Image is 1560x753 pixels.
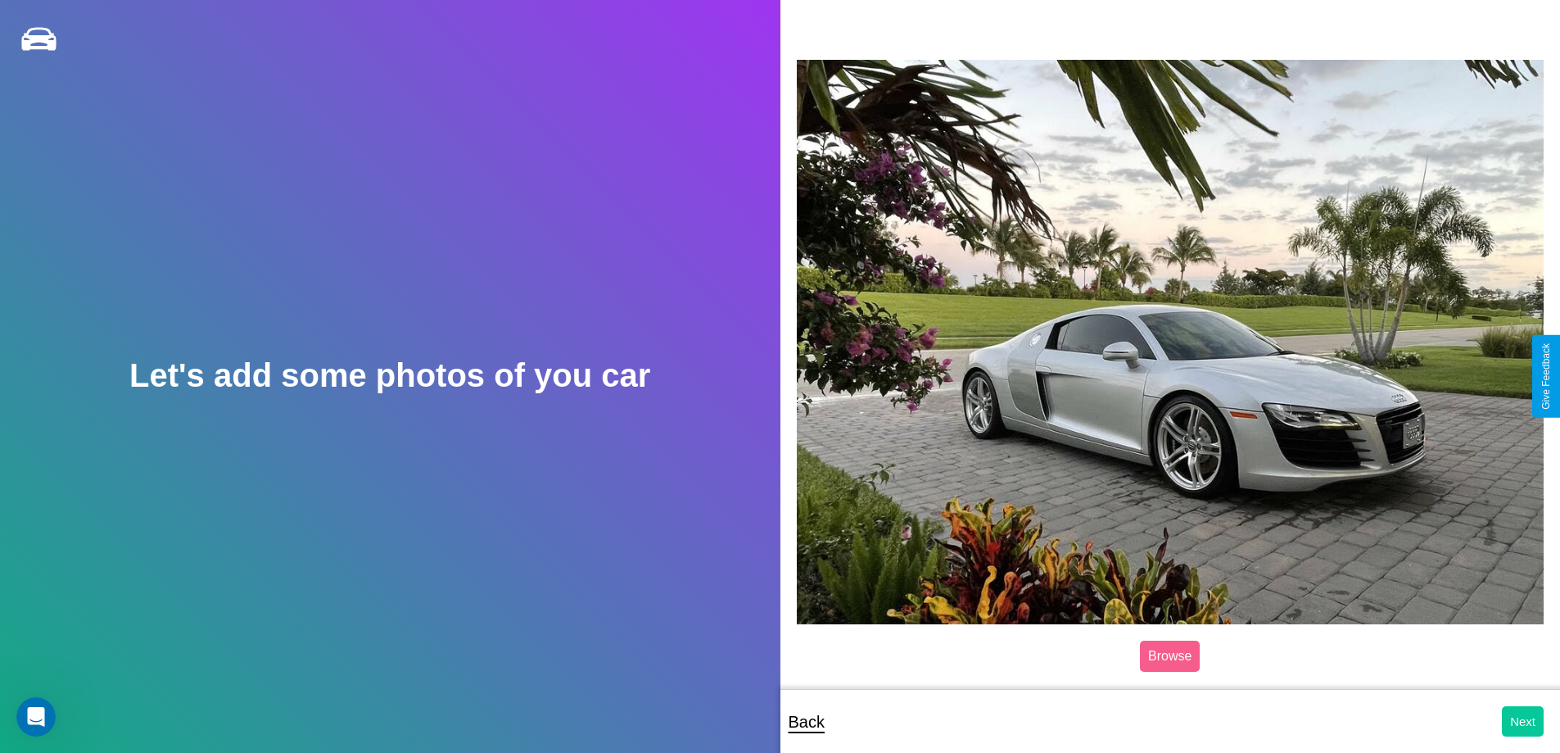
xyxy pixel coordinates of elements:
[797,60,1544,624] img: posted
[1502,706,1544,737] button: Next
[16,697,56,737] iframe: Intercom live chat
[129,357,650,394] h2: Let's add some photos of you car
[789,707,825,737] p: Back
[1540,343,1552,410] div: Give Feedback
[1140,641,1200,672] label: Browse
